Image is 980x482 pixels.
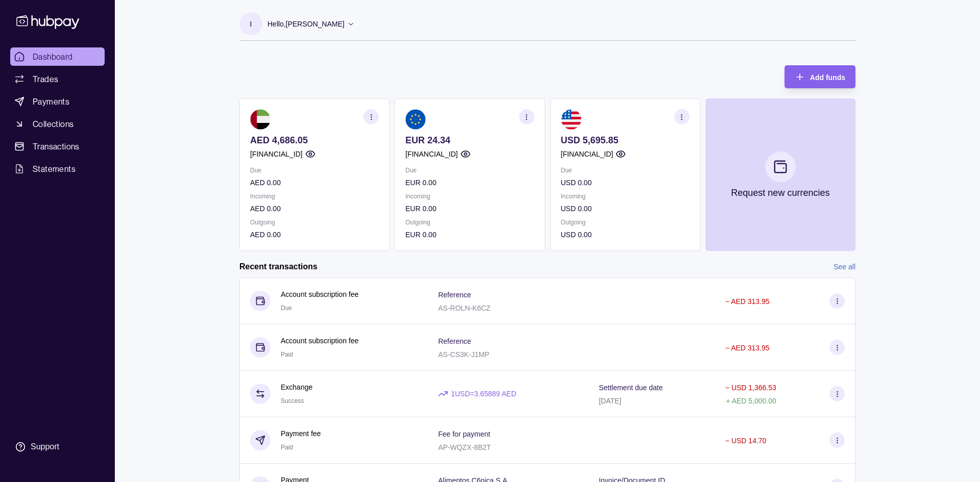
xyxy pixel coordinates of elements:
p: USD 0.00 [561,203,690,214]
p: [FINANCIAL_ID] [250,148,303,160]
p: Reference [438,291,471,299]
p: I [250,18,252,30]
span: Dashboard [33,50,73,63]
a: Trades [10,70,105,88]
a: Support [10,436,105,458]
p: [FINANCIAL_ID] [561,148,614,160]
p: Incoming [405,191,534,202]
p: Incoming [561,191,690,202]
p: [DATE] [599,397,621,405]
a: Statements [10,160,105,178]
p: Request new currencies [731,187,829,198]
p: AP-WQZX-8B2T [438,443,491,451]
p: Account subscription fee [281,289,359,300]
span: Paid [281,444,293,451]
p: AED 0.00 [250,177,379,188]
p: AED 0.00 [250,229,379,240]
a: Dashboard [10,47,105,66]
a: Collections [10,115,105,133]
p: Incoming [250,191,379,202]
a: Transactions [10,137,105,156]
p: USD 0.00 [561,229,690,240]
p: Due [250,165,379,176]
p: Outgoing [405,217,534,228]
img: eu [405,109,426,130]
p: − USD 14.70 [725,437,767,445]
p: Payment fee [281,428,321,439]
button: Add funds [785,65,855,88]
p: USD 0.00 [561,177,690,188]
p: − USD 1,366.53 [725,384,776,392]
p: Exchange [281,382,312,393]
p: Outgoing [250,217,379,228]
span: Collections [33,118,73,130]
span: Due [281,305,292,312]
button: Request new currencies [705,98,855,251]
p: [FINANCIAL_ID] [405,148,458,160]
p: AS-ROLN-K6CZ [438,304,491,312]
span: Paid [281,351,293,358]
span: Statements [33,163,76,175]
img: ae [250,109,271,130]
p: 1 USD = 3.65889 AED [451,388,516,399]
p: Account subscription fee [281,335,359,346]
p: − AED 313.95 [725,297,770,306]
span: Success [281,397,304,404]
p: AS-CS3K-J1MP [438,350,489,359]
span: Trades [33,73,58,85]
p: Reference [438,337,471,345]
p: Due [561,165,690,176]
span: Transactions [33,140,80,153]
p: AED 4,686.05 [250,135,379,146]
p: EUR 0.00 [405,203,534,214]
h2: Recent transactions [239,261,317,272]
p: Hello, [PERSON_NAME] [267,18,345,30]
img: us [561,109,581,130]
p: EUR 0.00 [405,229,534,240]
p: − AED 313.95 [725,344,770,352]
span: Payments [33,95,69,108]
p: USD 5,695.85 [561,135,690,146]
a: Payments [10,92,105,111]
div: Support [31,441,59,452]
p: Settlement due date [599,384,663,392]
p: AED 0.00 [250,203,379,214]
p: + AED 5,000.00 [726,397,776,405]
p: EUR 0.00 [405,177,534,188]
span: Add funds [810,73,845,82]
p: Fee for payment [438,430,490,438]
a: See all [834,261,855,272]
p: Outgoing [561,217,690,228]
p: Due [405,165,534,176]
p: EUR 24.34 [405,135,534,146]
